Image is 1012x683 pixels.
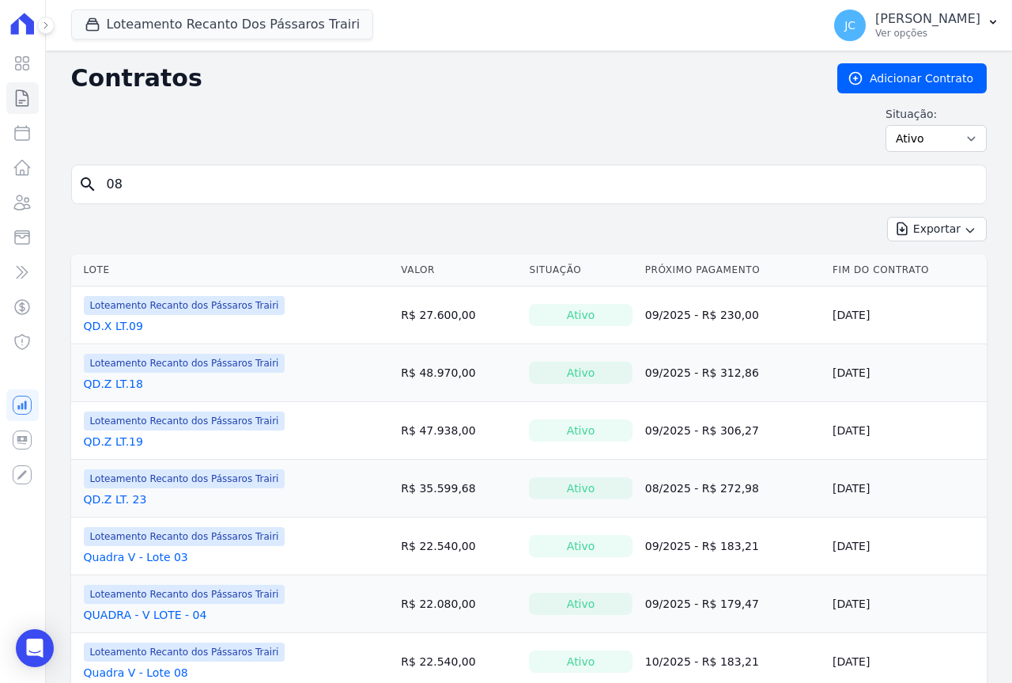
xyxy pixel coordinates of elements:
[645,655,759,668] a: 10/2025 - R$ 183,21
[16,629,54,667] div: Open Intercom Messenger
[826,402,987,460] td: [DATE]
[395,286,523,344] td: R$ 27.600,00
[84,665,188,681] a: Quadra V - Lote 08
[885,106,987,122] label: Situação:
[84,296,285,315] span: Loteamento Recanto dos Pássaros Trairi
[826,286,987,344] td: [DATE]
[645,366,759,379] a: 09/2025 - R$ 312,86
[826,575,987,633] td: [DATE]
[645,424,759,437] a: 09/2025 - R$ 306,27
[529,651,632,673] div: Ativo
[395,518,523,575] td: R$ 22.540,00
[529,419,632,442] div: Ativo
[84,354,285,373] span: Loteamento Recanto dos Pássaros Trairi
[645,598,759,610] a: 09/2025 - R$ 179,47
[821,3,1012,47] button: JC [PERSON_NAME] Ver opções
[826,254,987,286] th: Fim do Contrato
[529,362,632,384] div: Ativo
[84,412,285,431] span: Loteamento Recanto dos Pássaros Trairi
[84,607,207,623] a: QUADRA - V LOTE - 04
[529,477,632,499] div: Ativo
[84,376,143,392] a: QD.Z LT.18
[71,9,374,40] button: Loteamento Recanto Dos Pássaros Trairi
[71,64,812,93] h2: Contratos
[875,27,980,40] p: Ver opções
[844,20,855,31] span: JC
[97,169,980,200] input: Buscar por nome do lote
[84,491,147,507] a: QD.Z LT. 23
[395,254,523,286] th: Valor
[395,344,523,402] td: R$ 48.970,00
[84,549,188,565] a: Quadra V - Lote 03
[837,63,987,93] a: Adicionar Contrato
[84,318,143,334] a: QD.X LT.09
[875,11,980,27] p: [PERSON_NAME]
[84,469,285,488] span: Loteamento Recanto dos Pássaros Trairi
[826,518,987,575] td: [DATE]
[887,217,987,241] button: Exportar
[84,643,285,662] span: Loteamento Recanto dos Pássaros Trairi
[529,304,632,326] div: Ativo
[645,540,759,552] a: 09/2025 - R$ 183,21
[529,535,632,557] div: Ativo
[84,434,143,450] a: QD.Z LT.19
[84,585,285,604] span: Loteamento Recanto dos Pássaros Trairi
[645,309,759,321] a: 09/2025 - R$ 230,00
[71,254,395,286] th: Lote
[395,575,523,633] td: R$ 22.080,00
[645,482,759,495] a: 08/2025 - R$ 272,98
[395,402,523,460] td: R$ 47.938,00
[826,344,987,402] td: [DATE]
[395,460,523,518] td: R$ 35.599,68
[84,527,285,546] span: Loteamento Recanto dos Pássaros Trairi
[826,460,987,518] td: [DATE]
[78,175,97,194] i: search
[529,593,632,615] div: Ativo
[639,254,826,286] th: Próximo Pagamento
[523,254,638,286] th: Situação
